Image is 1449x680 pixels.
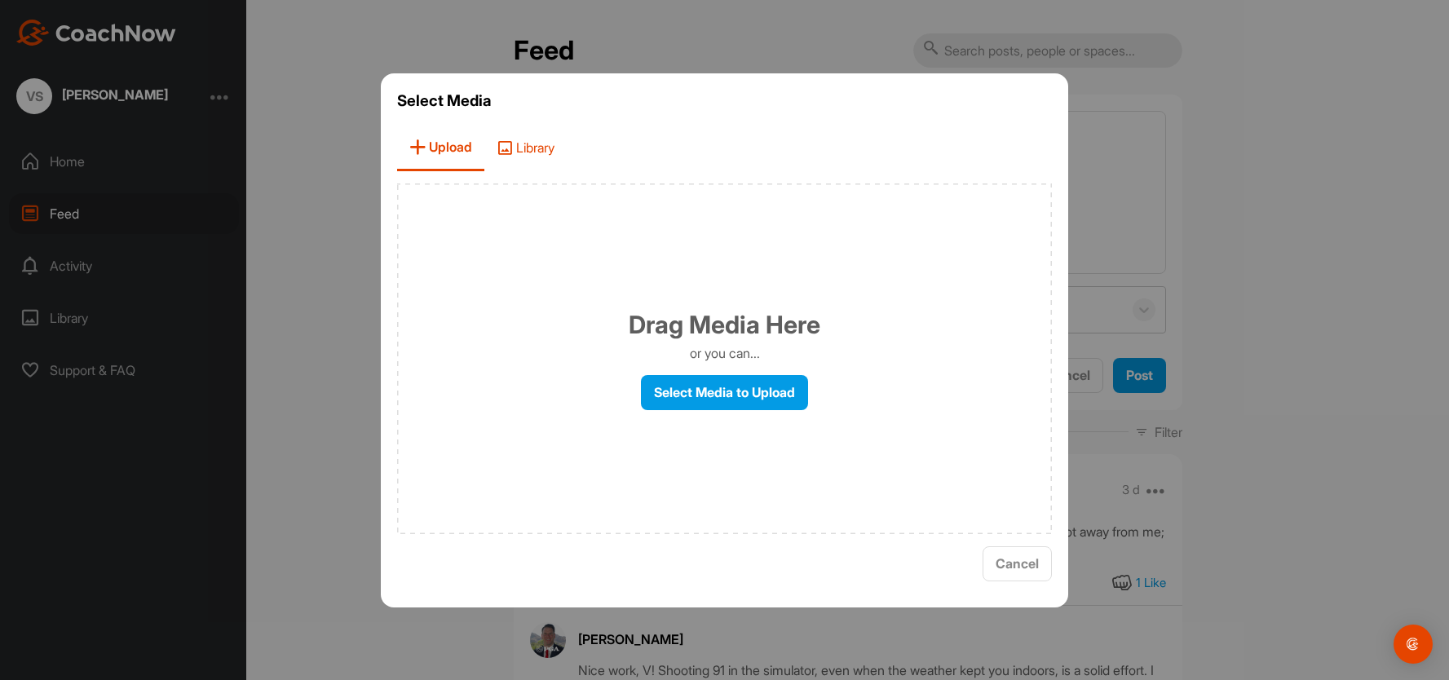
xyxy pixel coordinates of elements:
[641,375,808,410] label: Select Media to Upload
[629,307,820,343] h1: Drag Media Here
[1394,625,1433,664] div: Open Intercom Messenger
[996,555,1039,572] span: Cancel
[983,546,1052,581] button: Cancel
[397,90,1053,113] h3: Select Media
[484,125,567,171] span: Library
[690,343,760,363] p: or you can...
[397,125,484,171] span: Upload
